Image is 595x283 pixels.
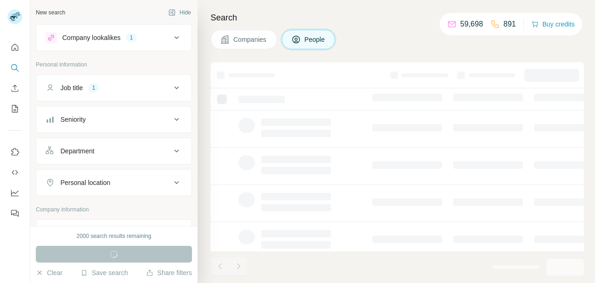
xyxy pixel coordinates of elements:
[162,6,198,20] button: Hide
[7,184,22,201] button: Dashboard
[36,8,65,17] div: New search
[60,178,110,187] div: Personal location
[36,108,192,131] button: Seniority
[7,164,22,181] button: Use Surfe API
[7,39,22,56] button: Quick start
[36,77,192,99] button: Job title1
[7,205,22,222] button: Feedback
[7,144,22,160] button: Use Surfe on LinkedIn
[211,11,584,24] h4: Search
[531,18,575,31] button: Buy credits
[62,33,120,42] div: Company lookalikes
[77,232,152,240] div: 2000 search results remaining
[460,19,483,30] p: 59,698
[80,268,128,277] button: Save search
[60,115,86,124] div: Seniority
[7,59,22,76] button: Search
[60,146,94,156] div: Department
[146,268,192,277] button: Share filters
[36,268,62,277] button: Clear
[36,171,192,194] button: Personal location
[126,33,137,42] div: 1
[7,100,22,117] button: My lists
[36,26,192,49] button: Company lookalikes1
[36,205,192,214] p: Company information
[36,222,192,244] button: Company
[88,84,99,92] div: 1
[36,60,192,69] p: Personal information
[503,19,516,30] p: 891
[7,80,22,97] button: Enrich CSV
[60,83,83,92] div: Job title
[304,35,326,44] span: People
[233,35,267,44] span: Companies
[36,140,192,162] button: Department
